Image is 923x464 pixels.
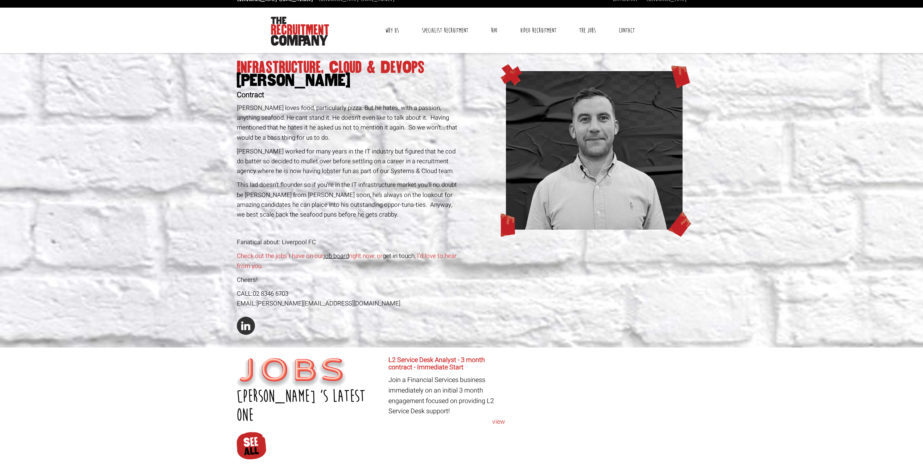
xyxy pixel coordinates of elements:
[236,431,267,460] img: See All Jobs
[324,251,349,260] a: job board
[237,387,383,425] h2: [PERSON_NAME] ’s latest one
[380,21,404,40] a: Why Us
[237,289,459,299] div: CALL:
[237,147,459,176] p: [PERSON_NAME] worked for many years in the IT industry but figured that he cod do batter so decid...
[237,275,459,285] p: Cheers!
[237,61,459,87] h1: Infrastructure, Cloud & DevOps
[237,103,459,143] p: [PERSON_NAME] loves food, particularly pizza. But he hates, with a passion, anything seafood. He ...
[253,289,288,298] a: 02 8346 6703
[613,21,640,40] a: Contact
[237,251,459,271] p: Check out the jobs I have on our right now, or , I’d love to hear from you.
[388,357,506,427] article: Join a Financial Services business immediately on an initial 3 month engagement focused on provid...
[237,91,459,99] h2: Contract
[237,180,459,219] p: This lad doesn’t flounder so if you’re in the IT infrastructure market you’ll no doubt be [PERSON...
[271,17,329,46] img: The Recruitment Company
[486,21,503,40] a: RPO
[416,21,474,40] a: Specialist Recruitment
[574,21,601,40] a: The Jobs
[237,358,346,387] img: Jobs
[237,74,459,87] span: [PERSON_NAME]
[383,251,415,260] a: get in touch
[506,71,683,230] img: web_adam.png
[237,299,459,308] div: EMAIL:
[515,21,562,40] a: Video Recruitment
[388,417,506,427] a: view
[237,237,459,247] p: Fanatical about: Liverpool FC
[388,357,506,371] h6: L2 Service Desk Analyst - 3 month contract - Immediate Start
[256,299,400,308] a: [PERSON_NAME][EMAIL_ADDRESS][DOMAIN_NAME]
